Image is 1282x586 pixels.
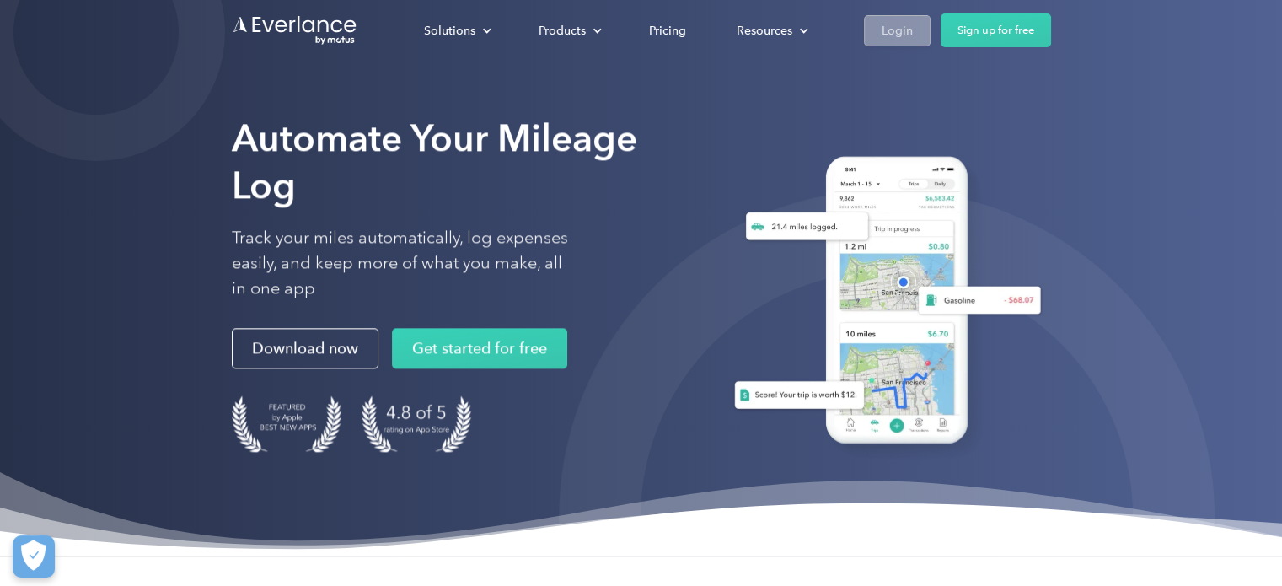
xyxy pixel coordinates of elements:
[864,15,931,46] a: Login
[232,116,637,207] strong: Automate Your Mileage Log
[232,225,569,301] p: Track your miles automatically, log expenses easily, and keep more of what you make, all in one app
[632,16,703,46] a: Pricing
[232,14,358,46] a: Go to homepage
[941,13,1051,47] a: Sign up for free
[522,16,615,46] div: Products
[13,535,55,578] button: Cookies Settings
[737,20,792,41] div: Resources
[649,20,686,41] div: Pricing
[232,395,341,452] img: Badge for Featured by Apple Best New Apps
[362,395,471,452] img: 4.9 out of 5 stars on the app store
[424,20,475,41] div: Solutions
[539,20,586,41] div: Products
[882,20,913,41] div: Login
[392,328,567,368] a: Get started for free
[714,143,1051,463] img: Everlance, mileage tracker app, expense tracking app
[232,328,378,368] a: Download now
[407,16,505,46] div: Solutions
[720,16,822,46] div: Resources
